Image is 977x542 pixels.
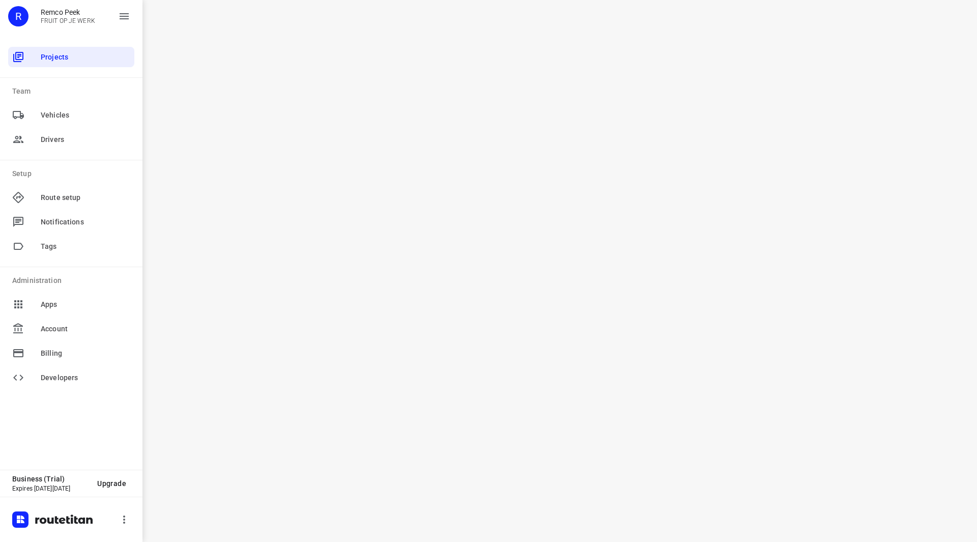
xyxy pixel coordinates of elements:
[97,479,126,488] span: Upgrade
[8,187,134,208] div: Route setup
[8,319,134,339] div: Account
[41,348,130,359] span: Billing
[8,129,134,150] div: Drivers
[41,52,130,63] span: Projects
[8,212,134,232] div: Notifications
[8,6,28,26] div: R
[8,236,134,256] div: Tags
[12,168,134,179] p: Setup
[41,8,95,16] p: Remco Peek
[41,110,130,121] span: Vehicles
[41,373,130,383] span: Developers
[41,299,130,310] span: Apps
[8,367,134,388] div: Developers
[12,485,89,492] p: Expires [DATE][DATE]
[41,241,130,252] span: Tags
[12,86,134,97] p: Team
[8,105,134,125] div: Vehicles
[41,324,130,334] span: Account
[41,192,130,203] span: Route setup
[8,47,134,67] div: Projects
[12,275,134,286] p: Administration
[12,475,89,483] p: Business (Trial)
[41,17,95,24] p: FRUIT OP JE WERK
[41,217,130,227] span: Notifications
[41,134,130,145] span: Drivers
[89,474,134,493] button: Upgrade
[8,343,134,363] div: Billing
[8,294,134,315] div: Apps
